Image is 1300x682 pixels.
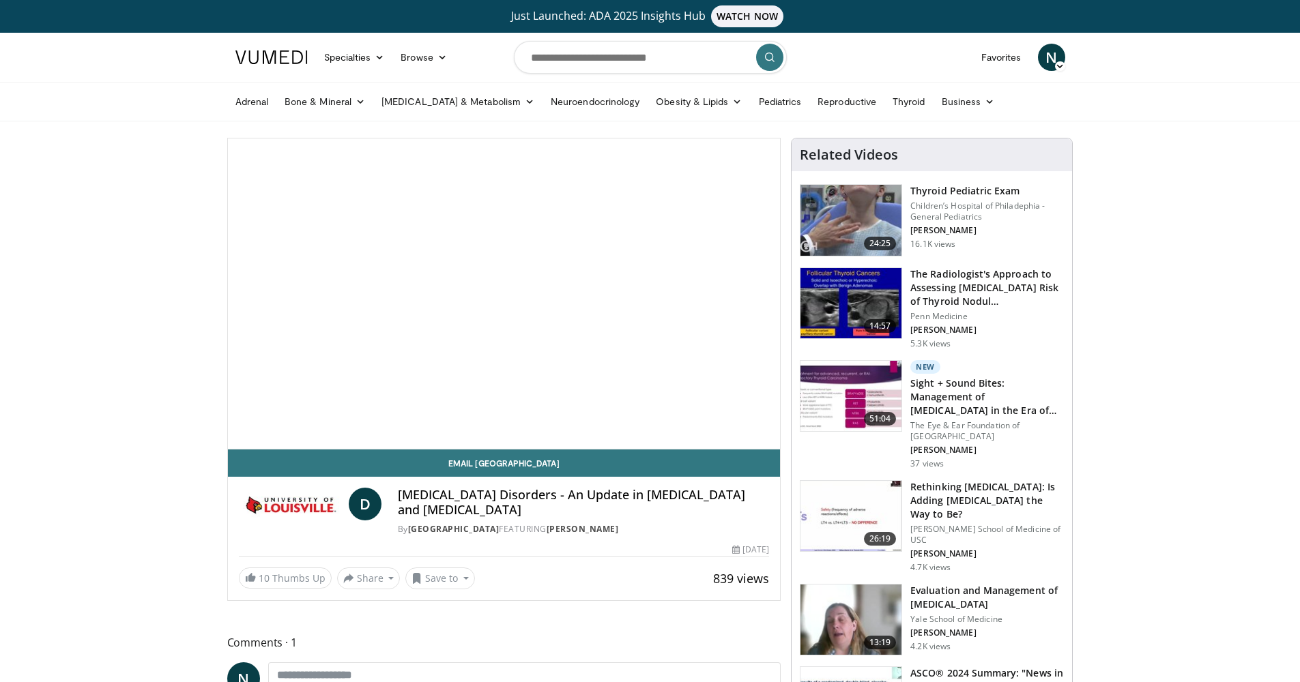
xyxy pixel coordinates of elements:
[228,138,781,449] video-js: Video Player
[648,88,750,115] a: Obesity & Lipids
[713,570,769,587] span: 839 views
[910,376,1064,417] h3: Sight + Sound Bites: Management of [MEDICAL_DATA] in the Era of Targ…
[864,237,897,250] span: 24:25
[910,641,951,652] p: 4.2K views
[316,44,393,71] a: Specialties
[973,44,1030,71] a: Favorites
[800,584,901,655] img: dc6b3c35-b36a-4a9c-9e97-c7938243fc78.150x105_q85_crop-smart_upscale.jpg
[800,480,1064,573] a: 26:19 Rethinking [MEDICAL_DATA]: Is Adding [MEDICAL_DATA] the Way to Be? [PERSON_NAME] School of ...
[237,5,1063,27] a: Just Launched: ADA 2025 Insights HubWATCH NOW
[337,567,401,589] button: Share
[910,524,1064,546] p: [PERSON_NAME] School of Medicine of USC
[910,325,1064,336] p: [PERSON_NAME]
[910,201,1064,222] p: Children’s Hospital of Philadephia - General Pediatrics
[910,311,1064,322] p: Penn Medicine
[373,88,543,115] a: [MEDICAL_DATA] & Metabolism
[910,338,951,349] p: 5.3K views
[408,523,500,535] a: [GEOGRAPHIC_DATA]
[732,544,769,556] div: [DATE]
[547,523,619,535] a: [PERSON_NAME]
[228,449,781,477] a: Email [GEOGRAPHIC_DATA]
[800,267,1064,349] a: 14:57 The Radiologist's Approach to Assessing [MEDICAL_DATA] Risk of Thyroid Nodul… Penn Medicine...
[800,584,1064,656] a: 13:19 Evaluation and Management of [MEDICAL_DATA] Yale School of Medicine [PERSON_NAME] 4.2K views
[514,41,787,74] input: Search topics, interventions
[276,88,373,115] a: Bone & Mineral
[239,567,332,589] a: 10 Thumbs Up
[910,225,1064,236] p: [PERSON_NAME]
[934,88,1003,115] a: Business
[800,481,901,552] img: 83a0fbab-8392-4dd6-b490-aa2edb68eb86.150x105_q85_crop-smart_upscale.jpg
[349,488,381,520] a: D
[239,488,343,520] img: University of Louisville
[392,44,455,71] a: Browse
[910,548,1064,559] p: [PERSON_NAME]
[910,480,1064,521] h3: Rethinking [MEDICAL_DATA]: Is Adding [MEDICAL_DATA] the Way to Be?
[910,627,1064,638] p: [PERSON_NAME]
[864,412,897,426] span: 51:04
[800,147,898,163] h4: Related Videos
[910,584,1064,611] h3: Evaluation and Management of [MEDICAL_DATA]
[910,267,1064,308] h3: The Radiologist's Approach to Assessing [MEDICAL_DATA] Risk of Thyroid Nodul…
[910,184,1064,198] h3: Thyroid Pediatric Exam
[910,458,944,469] p: 37 views
[910,239,955,250] p: 16.1K views
[227,88,277,115] a: Adrenal
[1038,44,1065,71] a: N
[235,50,308,64] img: VuMedi Logo
[800,184,1064,256] a: 24:25 Thyroid Pediatric Exam Children’s Hospital of Philadephia - General Pediatrics [PERSON_NAME...
[405,567,475,589] button: Save to
[864,532,897,546] span: 26:19
[227,634,781,651] span: Comments 1
[884,88,934,115] a: Thyroid
[800,361,901,432] img: 8bea4cff-b600-4be7-82a7-01e969b6860e.150x105_q85_crop-smart_upscale.jpg
[398,488,769,517] h4: [MEDICAL_DATA] Disorders - An Update in [MEDICAL_DATA] and [MEDICAL_DATA]
[809,88,884,115] a: Reproductive
[910,445,1064,456] p: [PERSON_NAME]
[800,268,901,339] img: 64bf5cfb-7b6d-429f-8d89-8118f524719e.150x105_q85_crop-smart_upscale.jpg
[910,420,1064,442] p: The Eye & Ear Foundation of [GEOGRAPHIC_DATA]
[751,88,810,115] a: Pediatrics
[910,614,1064,625] p: Yale School of Medicine
[910,562,951,573] p: 4.7K views
[864,319,897,333] span: 14:57
[800,185,901,256] img: 576742cb-950f-47b1-b49b-8023242b3cfa.150x105_q85_crop-smart_upscale.jpg
[543,88,648,115] a: Neuroendocrinology
[259,572,270,584] span: 10
[711,5,783,27] span: WATCH NOW
[864,636,897,649] span: 13:19
[910,360,940,374] p: New
[800,360,1064,469] a: 51:04 New Sight + Sound Bites: Management of [MEDICAL_DATA] in the Era of Targ… The Eye & Ear Fou...
[398,523,769,535] div: By FEATURING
